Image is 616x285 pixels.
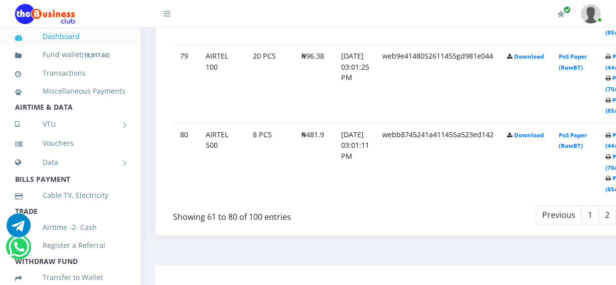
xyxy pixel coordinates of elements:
[15,132,125,155] a: Vouchers
[559,131,587,150] a: PoS Paper (RawBT)
[174,123,199,200] td: 80
[335,44,375,122] td: [DATE] 03:01:25 PM
[295,44,334,122] td: ₦96.38
[559,53,587,71] a: PoS Paper (RawBT)
[9,242,29,259] a: Chat for support
[376,123,500,200] td: webb8745241a411455a523ed142
[295,123,334,200] td: ₦481.9
[15,216,125,239] a: Airtime -2- Cash
[15,112,125,137] a: VTU
[7,221,31,237] a: Chat for support
[15,4,75,24] img: Logo
[15,150,125,175] a: Data
[15,25,125,48] a: Dashboard
[174,44,199,122] td: 79
[581,205,599,224] a: 1
[598,205,616,224] a: 2
[82,51,110,59] small: [ ]
[376,44,500,122] td: web9e4148052611455gd981e044
[335,123,375,200] td: [DATE] 03:01:11 PM
[514,53,544,60] a: Download
[247,44,294,122] td: 20 PCS
[15,184,125,207] a: Cable TV, Electricity
[15,80,125,103] a: Miscellaneous Payments
[581,4,601,24] img: User
[200,123,246,200] td: AIRTEL 500
[563,6,571,14] span: Renew/Upgrade Subscription
[536,205,582,224] a: Previous
[173,204,384,223] div: Showing 61 to 80 of 100 entries
[200,44,246,122] td: AIRTEL 100
[247,123,294,200] td: 8 PCS
[557,10,565,18] i: Renew/Upgrade Subscription
[514,131,544,139] a: Download
[15,43,125,67] a: Fund wallet[18,017.63]
[15,234,125,257] a: Register a Referral
[84,51,108,59] b: 18,017.63
[15,62,125,85] a: Transactions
